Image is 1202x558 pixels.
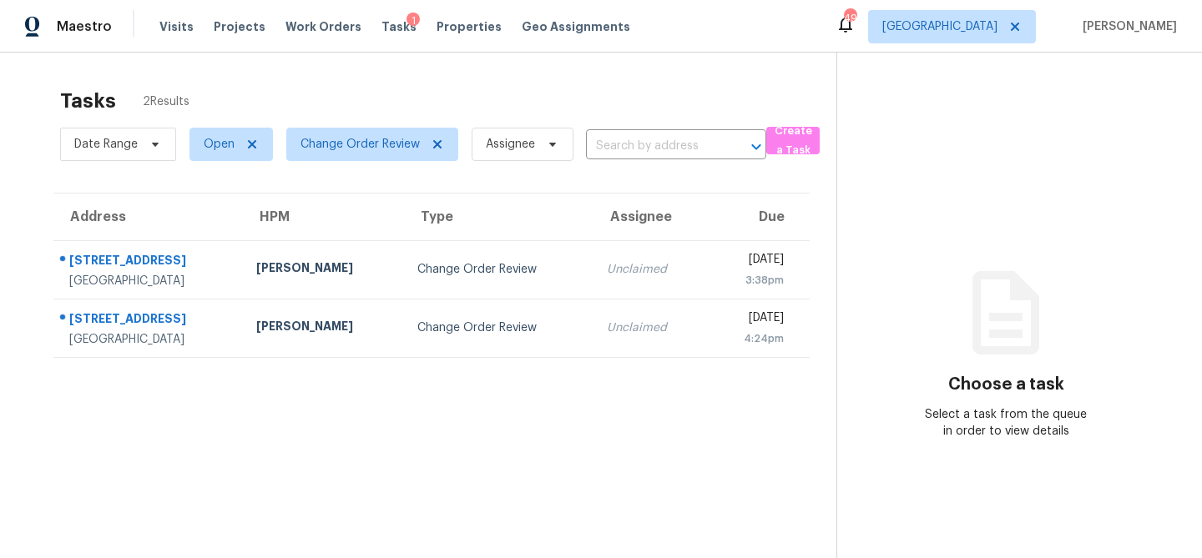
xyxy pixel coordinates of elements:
div: [GEOGRAPHIC_DATA] [69,331,230,348]
h2: Tasks [60,93,116,109]
span: Maestro [57,18,112,35]
th: Assignee [593,194,706,240]
h3: Choose a task [948,376,1064,393]
div: [PERSON_NAME] [256,259,390,280]
span: [GEOGRAPHIC_DATA] [882,18,997,35]
span: Geo Assignments [522,18,630,35]
div: [STREET_ADDRESS] [69,310,230,331]
span: Tasks [381,21,417,33]
div: 3:38pm [720,272,783,289]
span: Open [204,136,235,153]
span: Create a Task [775,122,811,160]
button: Create a Task [766,127,820,154]
th: Due [706,194,809,240]
div: [DATE] [720,251,783,272]
div: [GEOGRAPHIC_DATA] [69,273,230,289]
div: Change Order Review [417,319,580,336]
div: [STREET_ADDRESS] [69,252,230,273]
div: Select a task from the queue in order to view details [922,406,1091,440]
span: Visits [159,18,194,35]
div: Change Order Review [417,261,580,278]
span: Properties [437,18,502,35]
span: [PERSON_NAME] [1076,18,1177,35]
span: Date Range [74,136,138,153]
div: 4:24pm [720,330,783,347]
div: 49 [844,10,856,27]
button: Open [745,135,768,158]
span: Work Orders [285,18,361,35]
span: Change Order Review [300,136,420,153]
th: Type [404,194,593,240]
div: Unclaimed [607,319,693,336]
div: Unclaimed [607,261,693,278]
input: Search by address [586,133,720,159]
div: [PERSON_NAME] [256,318,390,339]
th: HPM [243,194,403,240]
div: [DATE] [720,309,783,330]
span: 2 Results [143,93,189,110]
span: Projects [214,18,265,35]
div: 1 [407,13,420,29]
span: Assignee [486,136,535,153]
th: Address [53,194,243,240]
